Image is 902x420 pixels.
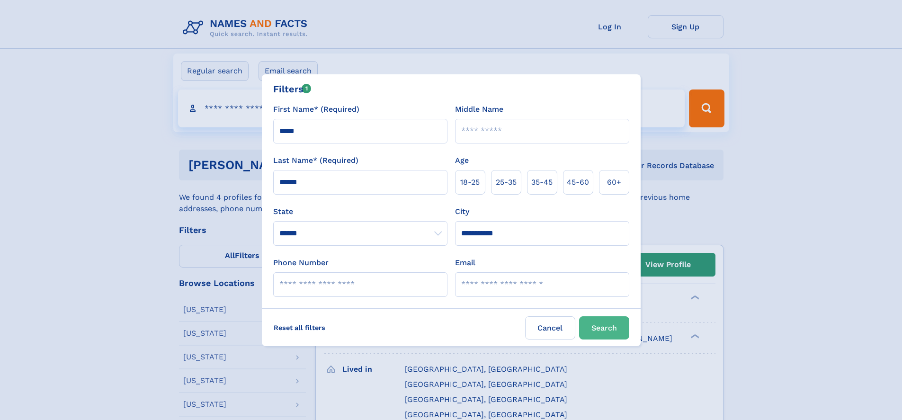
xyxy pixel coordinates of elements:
span: 45‑60 [567,177,589,188]
label: Age [455,155,469,166]
span: 35‑45 [531,177,553,188]
button: Search [579,316,629,340]
label: Email [455,257,475,268]
label: Middle Name [455,104,503,115]
label: Last Name* (Required) [273,155,358,166]
span: 18‑25 [460,177,480,188]
label: Cancel [525,316,575,340]
label: State [273,206,447,217]
label: Phone Number [273,257,329,268]
div: Filters [273,82,312,96]
label: Reset all filters [268,316,331,339]
span: 60+ [607,177,621,188]
label: City [455,206,469,217]
span: 25‑35 [496,177,517,188]
label: First Name* (Required) [273,104,359,115]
